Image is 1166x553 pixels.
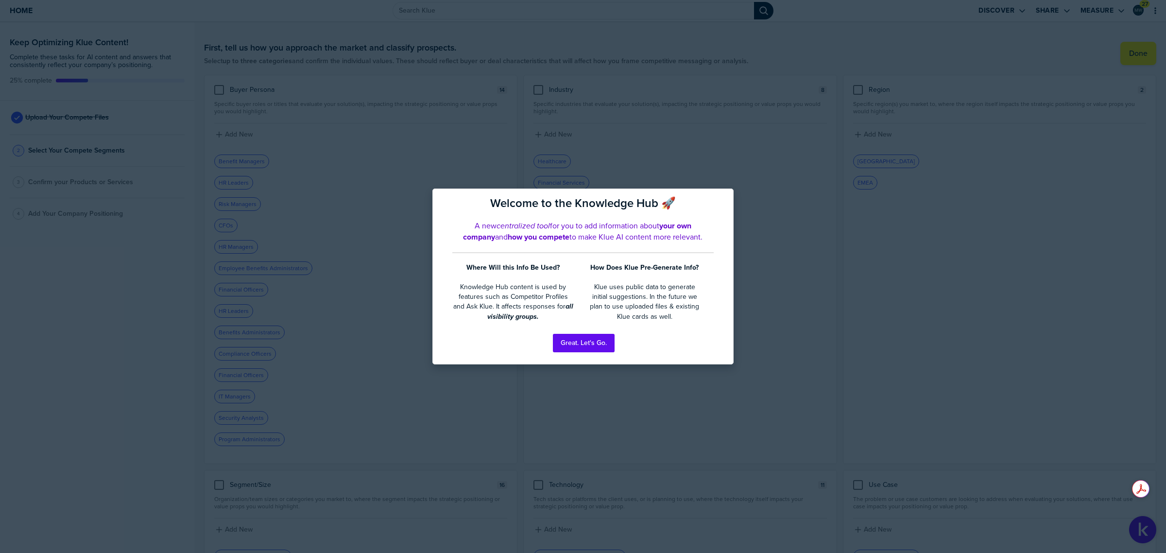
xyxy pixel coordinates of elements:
[495,231,508,242] span: and
[452,196,714,210] h2: Welcome to the Knowledge Hub 🚀
[497,220,550,231] em: centralized tool
[487,301,575,321] em: all visibility groups.
[463,220,693,242] strong: your own company
[719,195,725,207] button: Close
[550,220,659,231] span: for you to add information about
[466,262,560,273] strong: Where Will this Info Be Used?
[590,262,699,273] strong: How Does Klue Pre-Generate Info?
[475,220,497,231] span: A new
[508,231,569,242] strong: how you compete
[453,282,570,311] span: Knowledge Hub content is used by features such as Competitor Profiles and Ask Klue. It affects re...
[586,282,703,322] p: Klue uses public data to generate initial suggestions. In the future we plan to use uploaded file...
[553,334,615,352] button: Great. Let's Go.
[569,231,703,242] span: to make Klue AI content more relevant.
